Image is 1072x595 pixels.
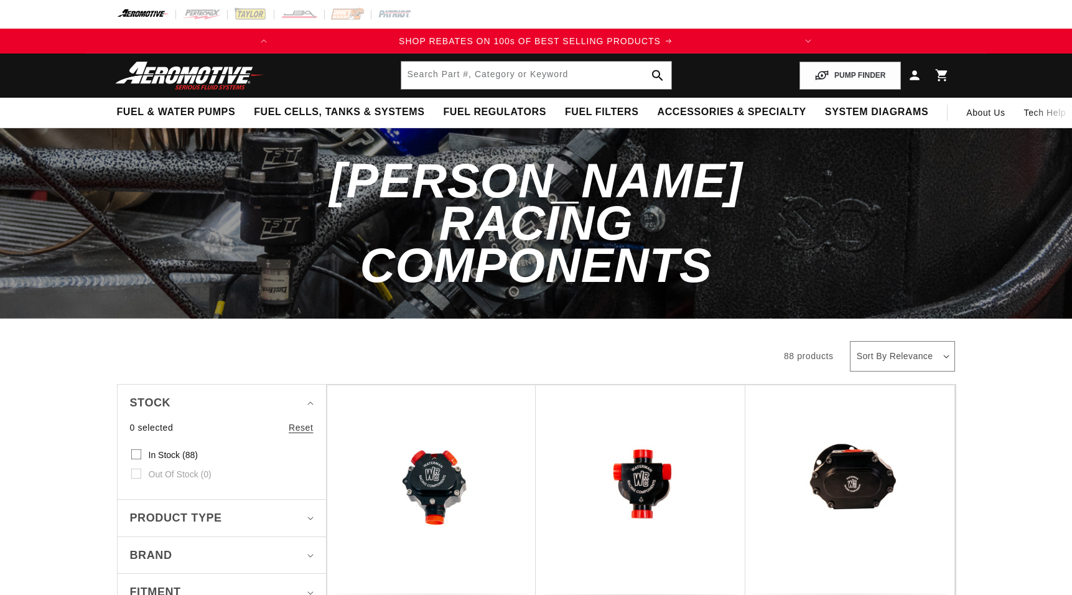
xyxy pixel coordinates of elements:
summary: System Diagrams [816,98,938,127]
a: SHOP REBATES ON 100s OF BEST SELLING PRODUCTS [276,34,795,48]
button: Translation missing: en.sections.announcements.next_announcement [796,29,821,54]
button: search button [644,62,671,89]
span: [PERSON_NAME] Racing Components [330,153,743,293]
input: Search by Part Number, Category or Keyword [401,62,671,89]
span: SHOP REBATES ON 100s OF BEST SELLING PRODUCTS [399,36,661,46]
span: Product type [130,509,222,527]
span: Fuel Filters [565,106,639,119]
summary: Fuel Cells, Tanks & Systems [245,98,434,127]
span: About Us [966,108,1005,118]
summary: Fuel Regulators [434,98,555,127]
summary: Fuel Filters [556,98,648,127]
a: Reset [289,421,314,434]
button: PUMP FINDER [799,62,900,90]
span: Fuel & Water Pumps [117,106,236,119]
img: Aeromotive [112,61,268,90]
span: Brand [130,546,172,565]
span: In stock (88) [149,449,198,461]
span: Out of stock (0) [149,469,212,480]
slideshow-component: Translation missing: en.sections.announcements.announcement_bar [86,29,987,54]
summary: Product type (0 selected) [130,500,314,536]
div: 1 of 2 [276,34,795,48]
a: About Us [957,98,1014,128]
span: 0 selected [130,421,174,434]
summary: Accessories & Specialty [648,98,816,127]
span: Tech Help [1024,106,1066,119]
summary: Stock (0 selected) [130,385,314,421]
span: Fuel Regulators [443,106,546,119]
span: Stock [130,394,171,412]
summary: Fuel & Water Pumps [108,98,245,127]
span: System Diagrams [825,106,928,119]
span: Accessories & Specialty [658,106,806,119]
button: Translation missing: en.sections.announcements.previous_announcement [251,29,276,54]
span: 88 products [784,351,834,361]
div: Announcement [276,34,795,48]
span: Fuel Cells, Tanks & Systems [254,106,424,119]
summary: Brand (0 selected) [130,537,314,574]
